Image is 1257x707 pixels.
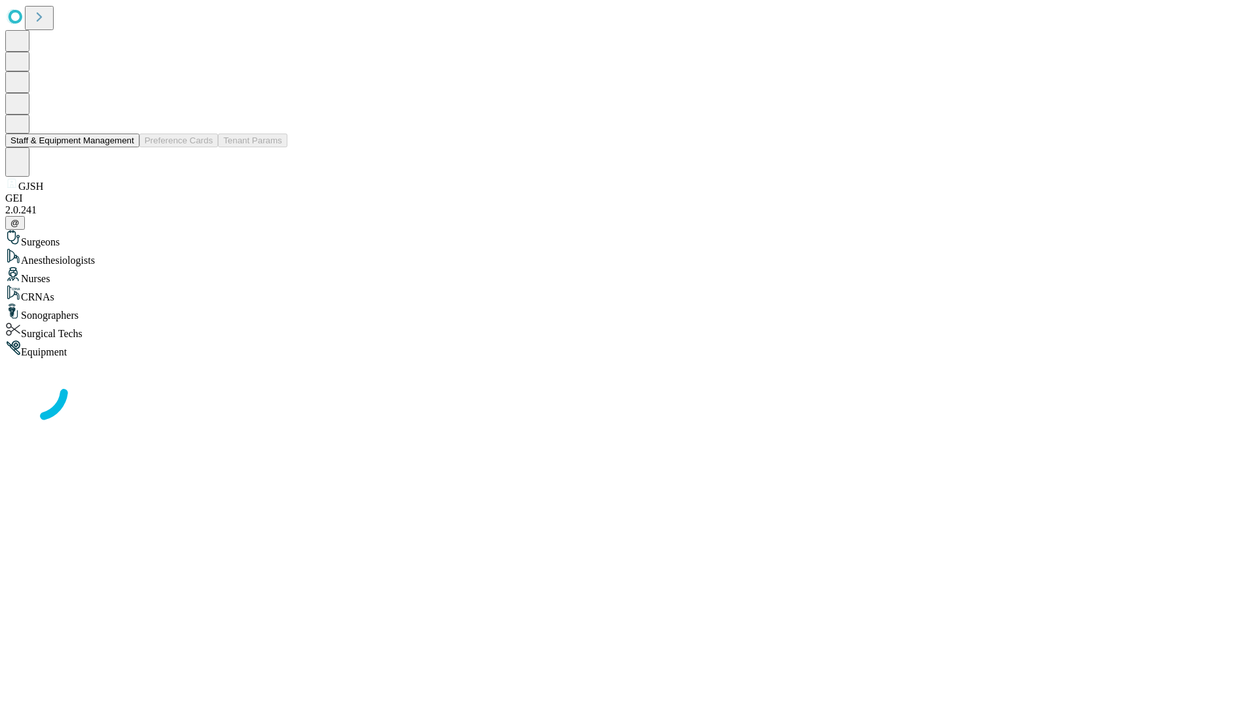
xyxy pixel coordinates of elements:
[5,230,1252,248] div: Surgeons
[5,340,1252,358] div: Equipment
[5,303,1252,321] div: Sonographers
[5,248,1252,266] div: Anesthesiologists
[218,134,287,147] button: Tenant Params
[5,204,1252,216] div: 2.0.241
[5,285,1252,303] div: CRNAs
[5,192,1252,204] div: GEI
[18,181,43,192] span: GJSH
[5,134,139,147] button: Staff & Equipment Management
[139,134,218,147] button: Preference Cards
[5,216,25,230] button: @
[10,218,20,228] span: @
[5,266,1252,285] div: Nurses
[5,321,1252,340] div: Surgical Techs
